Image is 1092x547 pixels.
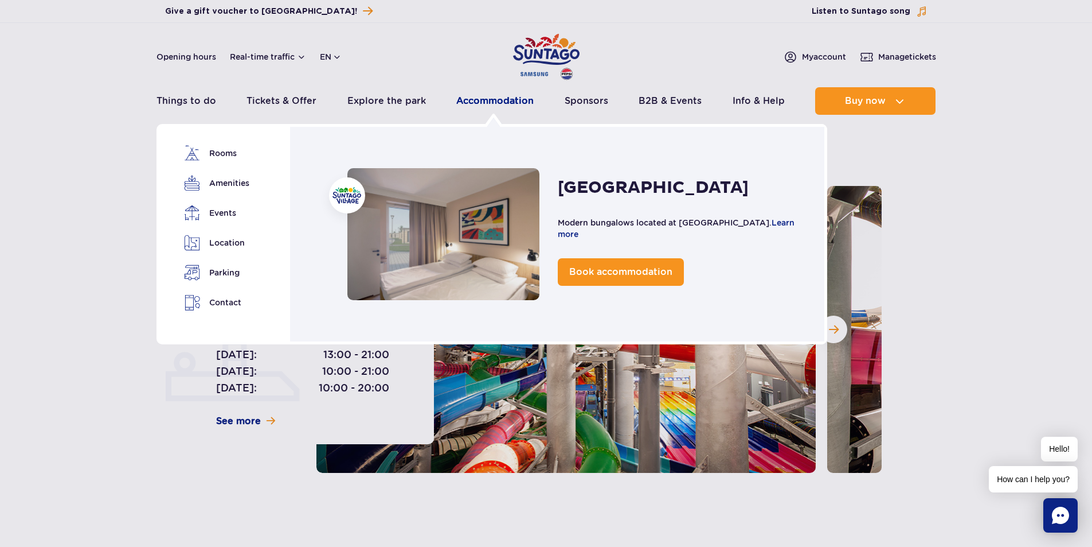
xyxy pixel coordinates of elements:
a: Info & Help [733,87,785,115]
a: Events [184,205,248,221]
a: Book accommodation [558,258,684,286]
div: Chat [1043,498,1078,533]
a: B2B & Events [639,87,702,115]
a: Myaccount [784,50,846,64]
a: Things to do [156,87,216,115]
a: Opening hours [156,51,216,63]
button: Real-time traffic [230,52,306,61]
button: Buy now [815,87,936,115]
a: Parking [184,265,248,281]
span: Manage tickets [878,51,936,63]
span: How can I help you? [989,466,1078,492]
span: Hello! [1041,437,1078,461]
a: Managetickets [860,50,936,64]
span: My account [802,51,846,63]
a: Contact [184,294,248,311]
button: en [320,51,342,63]
p: Modern bungalows located at [GEOGRAPHIC_DATA]. [558,217,801,240]
a: Amenities [184,175,248,191]
span: Book accommodation [569,266,672,277]
img: Suntago [332,187,361,204]
a: Tickets & Offer [246,87,316,115]
a: Location [184,235,248,251]
a: Accommodation [456,87,534,115]
a: Sponsors [565,87,608,115]
a: Rooms [184,145,248,161]
a: Accommodation [347,168,539,300]
h2: [GEOGRAPHIC_DATA] [558,177,749,199]
span: Buy now [845,96,886,106]
a: Explore the park [347,87,426,115]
